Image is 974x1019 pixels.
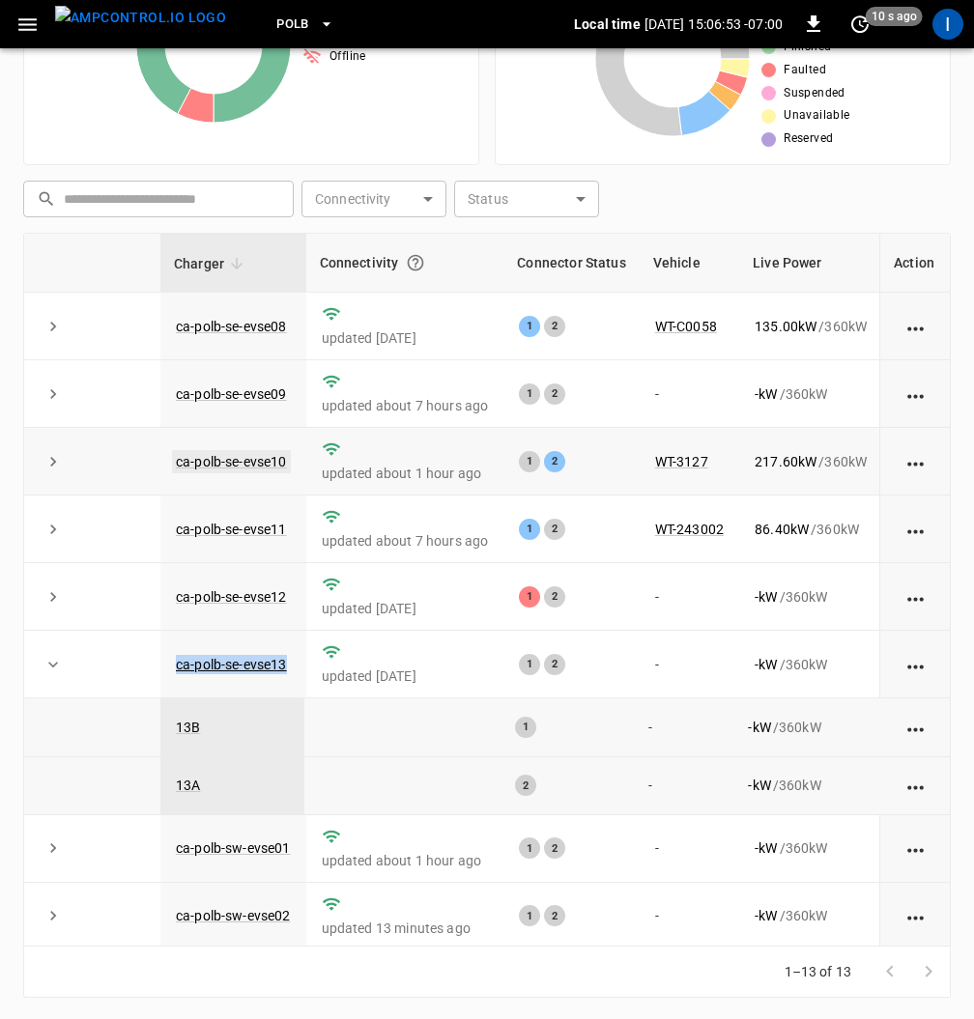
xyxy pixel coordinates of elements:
[322,328,489,348] p: updated [DATE]
[903,317,928,336] div: action cell options
[879,234,950,293] th: Action
[172,450,291,473] a: ca-polb-se-evse10
[320,245,491,280] div: Connectivity
[866,7,923,26] span: 10 s ago
[755,317,867,336] div: / 360 kW
[515,775,536,796] div: 2
[633,698,732,756] td: -
[655,319,717,334] a: WT-C0058
[902,718,927,737] div: action cell options
[544,316,565,337] div: 2
[39,380,68,409] button: expand row
[755,452,816,471] p: 217.60 kW
[519,519,540,540] div: 1
[640,563,739,631] td: -
[748,718,870,737] div: / 360 kW
[519,451,540,472] div: 1
[544,586,565,608] div: 2
[174,252,249,275] span: Charger
[574,14,641,34] p: Local time
[640,631,739,698] td: -
[755,906,867,925] div: / 360 kW
[755,587,867,607] div: / 360 kW
[903,838,928,858] div: action cell options
[755,587,777,607] p: - kW
[645,14,783,34] p: [DATE] 15:06:53 -07:00
[176,589,287,605] a: ca-polb-se-evse12
[176,840,291,856] a: ca-polb-sw-evse01
[640,360,739,428] td: -
[39,901,68,930] button: expand row
[845,9,875,40] button: set refresh interval
[39,447,68,476] button: expand row
[755,384,867,404] div: / 360 kW
[398,245,433,280] button: Connection between the charger and our software.
[544,383,565,405] div: 2
[269,6,342,43] button: PoLB
[633,756,732,814] td: -
[322,919,489,938] p: updated 13 minutes ago
[39,650,68,679] button: expand row
[903,587,928,607] div: action cell options
[322,464,489,483] p: updated about 1 hour ago
[276,14,309,36] span: PoLB
[544,519,565,540] div: 2
[176,720,200,735] a: 13B
[503,234,639,293] th: Connector Status
[755,655,867,674] div: / 360 kW
[322,396,489,415] p: updated about 7 hours ago
[176,386,287,402] a: ca-polb-se-evse09
[748,776,870,795] div: / 360 kW
[515,717,536,738] div: 1
[755,520,809,539] p: 86.40 kW
[519,905,540,926] div: 1
[655,454,708,469] a: WT-3127
[544,654,565,675] div: 2
[544,451,565,472] div: 2
[519,383,540,405] div: 1
[903,655,928,674] div: action cell options
[176,778,200,793] a: 13A
[39,515,68,544] button: expand row
[784,106,849,126] span: Unavailable
[932,9,963,40] div: profile-icon
[739,234,882,293] th: Live Power
[655,522,724,537] a: WT-243002
[903,906,928,925] div: action cell options
[39,582,68,611] button: expand row
[755,838,867,858] div: / 360 kW
[755,906,777,925] p: - kW
[640,234,739,293] th: Vehicle
[322,531,489,551] p: updated about 7 hours ago
[176,908,291,923] a: ca-polb-sw-evse02
[519,654,540,675] div: 1
[748,718,770,737] p: - kW
[544,905,565,926] div: 2
[784,129,833,149] span: Reserved
[55,6,226,30] img: ampcontrol.io logo
[39,312,68,341] button: expand row
[784,84,845,103] span: Suspended
[519,586,540,608] div: 1
[519,316,540,337] div: 1
[640,815,739,883] td: -
[39,834,68,863] button: expand row
[784,61,826,80] span: Faulted
[519,837,540,859] div: 1
[322,599,489,618] p: updated [DATE]
[748,776,770,795] p: - kW
[176,657,287,672] a: ca-polb-se-evse13
[640,883,739,950] td: -
[322,851,489,870] p: updated about 1 hour ago
[322,666,489,686] p: updated [DATE]
[903,520,928,539] div: action cell options
[755,838,777,858] p: - kW
[755,384,777,404] p: - kW
[176,319,287,334] a: ca-polb-se-evse08
[902,776,927,795] div: action cell options
[329,47,366,67] span: Offline
[755,520,867,539] div: / 360 kW
[903,452,928,471] div: action cell options
[755,317,816,336] p: 135.00 kW
[755,452,867,471] div: / 360 kW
